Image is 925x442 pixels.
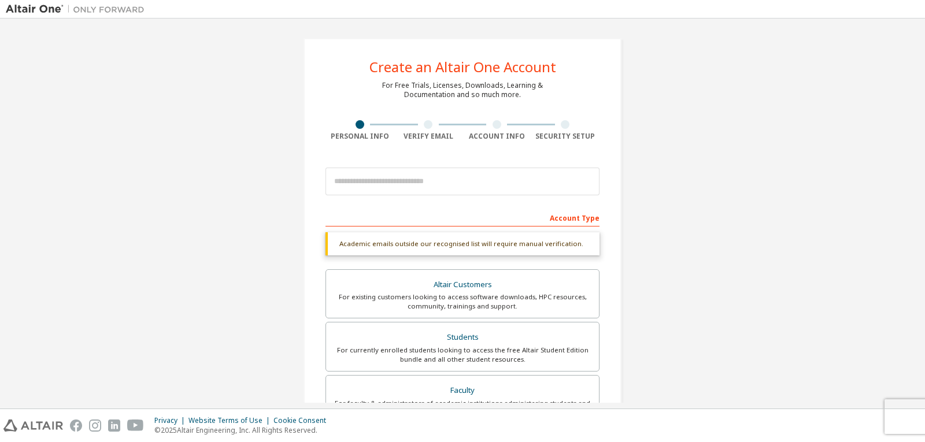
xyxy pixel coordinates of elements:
[382,81,543,99] div: For Free Trials, Licenses, Downloads, Learning & Documentation and so much more.
[3,419,63,432] img: altair_logo.svg
[70,419,82,432] img: facebook.svg
[6,3,150,15] img: Altair One
[127,419,144,432] img: youtube.svg
[333,292,592,311] div: For existing customers looking to access software downloads, HPC resources, community, trainings ...
[325,232,600,255] div: Academic emails outside our recognised list will require manual verification.
[333,277,592,293] div: Altair Customers
[333,329,592,346] div: Students
[462,132,531,141] div: Account Info
[531,132,600,141] div: Security Setup
[188,416,273,425] div: Website Terms of Use
[333,382,592,399] div: Faculty
[394,132,463,141] div: Verify Email
[325,208,600,226] div: Account Type
[273,416,333,425] div: Cookie Consent
[333,346,592,364] div: For currently enrolled students looking to access the free Altair Student Edition bundle and all ...
[154,416,188,425] div: Privacy
[89,419,101,432] img: instagram.svg
[333,399,592,417] div: For faculty & administrators of academic institutions administering students and accessing softwa...
[369,60,556,74] div: Create an Altair One Account
[108,419,120,432] img: linkedin.svg
[325,132,394,141] div: Personal Info
[154,425,333,435] p: © 2025 Altair Engineering, Inc. All Rights Reserved.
